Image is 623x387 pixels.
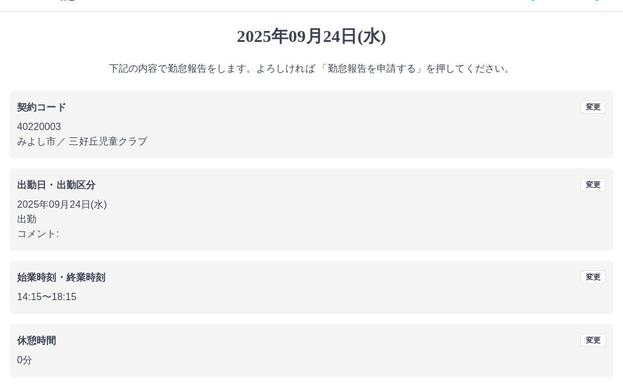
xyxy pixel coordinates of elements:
[17,212,606,227] p: 出勤
[17,134,606,149] p: みよし市 ／ 三好丘児童クラブ
[10,26,613,47] h1: 2025年09月24日(水)
[580,334,606,347] button: 変更
[17,102,66,112] b: 契約コード
[10,61,613,76] p: 下記の内容で勤怠報告をします。よろしければ 「勤怠報告を申請する」を押してください。
[580,100,606,114] button: 変更
[580,178,606,191] button: 変更
[17,180,96,190] b: 出勤日・出勤区分
[580,270,606,284] button: 変更
[17,227,606,241] p: コメント:
[17,335,57,346] b: 休憩時間
[17,290,606,304] p: 14:15 〜 18:15
[17,353,606,368] p: 0分
[17,272,105,283] b: 始業時刻・終業時刻
[17,120,606,134] p: 40220003
[17,197,606,212] p: 2025年09月24日(水)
